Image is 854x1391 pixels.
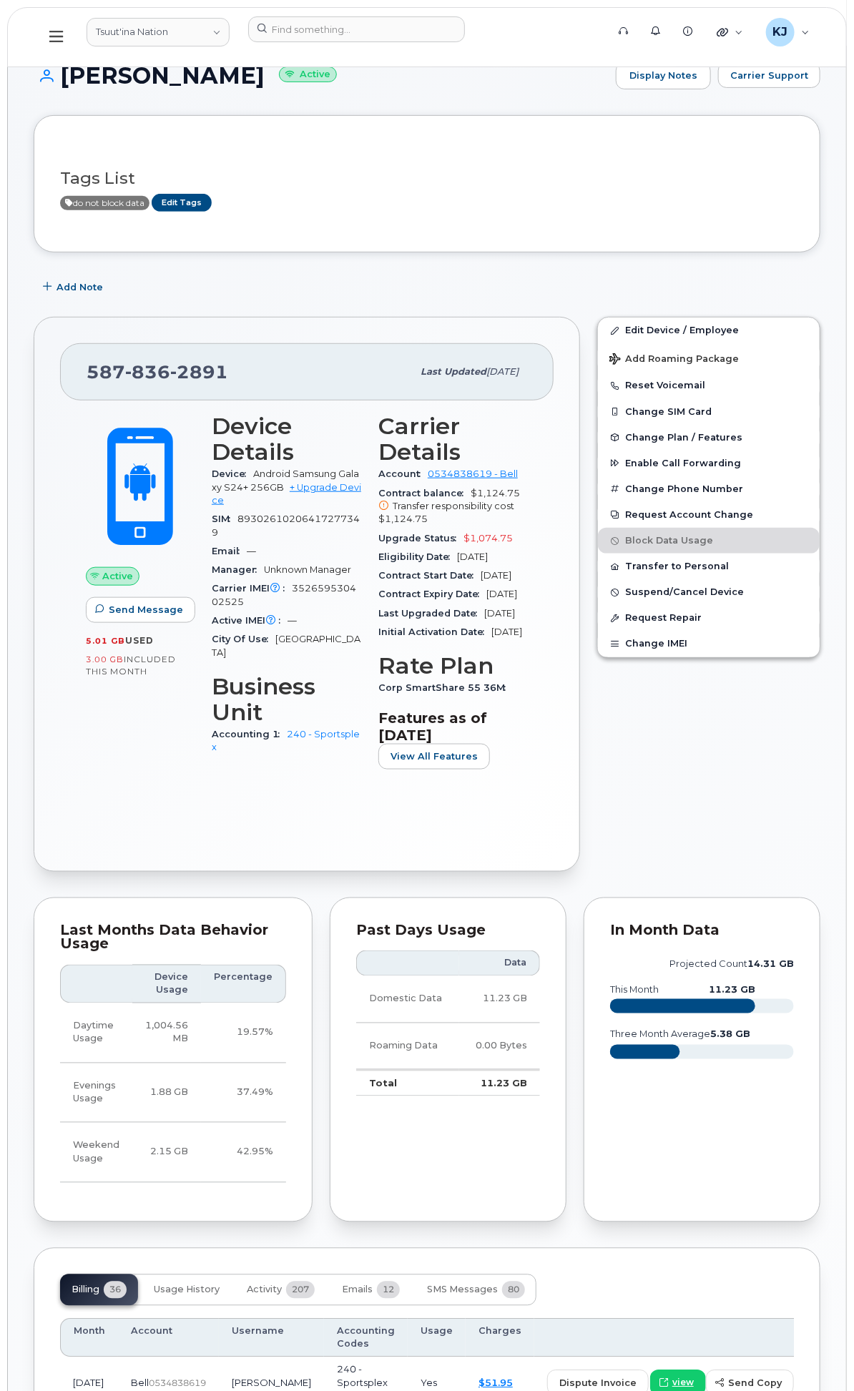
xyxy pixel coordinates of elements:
[219,1319,324,1358] th: Username
[609,985,659,996] text: this month
[87,18,230,46] a: Tsuut'ina Nation
[378,682,513,693] span: Corp SmartShare 55 36M
[598,554,820,579] button: Transfer to Personal
[486,589,517,599] span: [DATE]
[484,608,515,619] span: [DATE]
[378,413,528,465] h3: Carrier Details
[132,1003,201,1063] td: 1,004.56 MB
[466,1319,534,1358] th: Charges
[212,413,361,465] h3: Device Details
[459,1023,540,1070] td: 0.00 Bytes
[391,749,478,763] span: View All Features
[60,1003,132,1063] td: Daytime Usage
[728,1377,782,1390] span: send copy
[170,361,228,383] span: 2891
[598,399,820,425] button: Change SIM Card
[118,1319,219,1358] th: Account
[212,513,237,524] span: SIM
[459,950,540,976] th: Data
[598,318,820,343] a: Edit Device / Employee
[125,635,154,646] span: used
[421,366,486,377] span: Last updated
[60,1063,132,1124] td: Evenings Usage
[152,194,212,212] a: Edit Tags
[669,959,794,970] text: projected count
[212,583,292,594] span: Carrier IMEI
[598,528,820,554] button: Block Data Usage
[86,636,125,646] span: 5.01 GB
[378,468,428,479] span: Account
[378,533,463,544] span: Upgrade Status
[60,1063,286,1124] tr: Weekdays from 6:00pm to 8:00am
[132,1123,201,1183] td: 2.15 GB
[610,924,794,938] div: In Month Data
[60,924,286,952] div: Last Months Data Behavior Usage
[747,959,794,970] tspan: 14.31 GB
[212,546,247,556] span: Email
[34,274,115,300] button: Add Note
[486,366,519,377] span: [DATE]
[149,1378,206,1389] span: 0534838619
[356,1023,459,1070] td: Roaming Data
[457,551,488,562] span: [DATE]
[342,1284,373,1296] span: Emails
[212,564,264,575] span: Manager
[378,513,428,524] span: $1,124.75
[264,564,351,575] span: Unknown Manager
[125,361,170,383] span: 836
[60,1123,132,1183] td: Weekend Usage
[598,476,820,502] button: Change Phone Number
[212,468,253,479] span: Device
[248,16,465,42] input: Find something...
[378,709,528,744] h3: Features as of [DATE]
[247,1284,282,1296] span: Activity
[60,169,794,187] h3: Tags List
[459,976,540,1023] td: 11.23 GB
[463,533,513,544] span: $1,074.75
[212,634,275,644] span: City Of Use
[559,1377,637,1390] span: dispute invoice
[672,1377,694,1390] span: view
[279,67,337,83] small: Active
[378,570,481,581] span: Contract Start Date
[212,674,361,725] h3: Business Unit
[459,1070,540,1097] td: 11.23 GB
[598,343,820,373] button: Add Roaming Package
[86,597,195,623] button: Send Message
[378,608,484,619] span: Last Upgraded Date
[60,196,149,210] span: Active to October 5, 2025
[756,18,820,46] div: Kobe Justice
[378,488,471,498] span: Contract balance
[131,1377,149,1389] span: Bell
[132,965,201,1004] th: Device Usage
[718,62,820,88] button: Carrier Support
[609,1029,750,1040] text: three month average
[324,1319,408,1358] th: Accounting Codes
[598,425,820,451] button: Change Plan / Features
[377,1282,400,1299] span: 12
[212,513,360,537] span: 89302610206417277349
[337,1364,388,1389] span: 240 - Sportsplex
[154,1284,220,1296] span: Usage History
[247,546,256,556] span: —
[288,615,297,626] span: —
[109,603,183,616] span: Send Message
[87,361,228,383] span: 587
[86,654,176,677] span: included this month
[86,654,124,664] span: 3.00 GB
[378,653,528,679] h3: Rate Plan
[427,1284,498,1296] span: SMS Messages
[481,570,511,581] span: [DATE]
[356,924,540,938] div: Past Days Usage
[598,373,820,398] button: Reset Voicemail
[212,583,356,606] span: 352659530402525
[378,589,486,599] span: Contract Expiry Date
[609,353,739,367] span: Add Roaming Package
[616,62,711,89] a: Display Notes
[102,569,133,583] span: Active
[598,502,820,528] button: Request Account Change
[598,451,820,476] button: Enable Call Forwarding
[286,1282,315,1299] span: 207
[491,626,522,637] span: [DATE]
[201,1123,286,1183] td: 42.95%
